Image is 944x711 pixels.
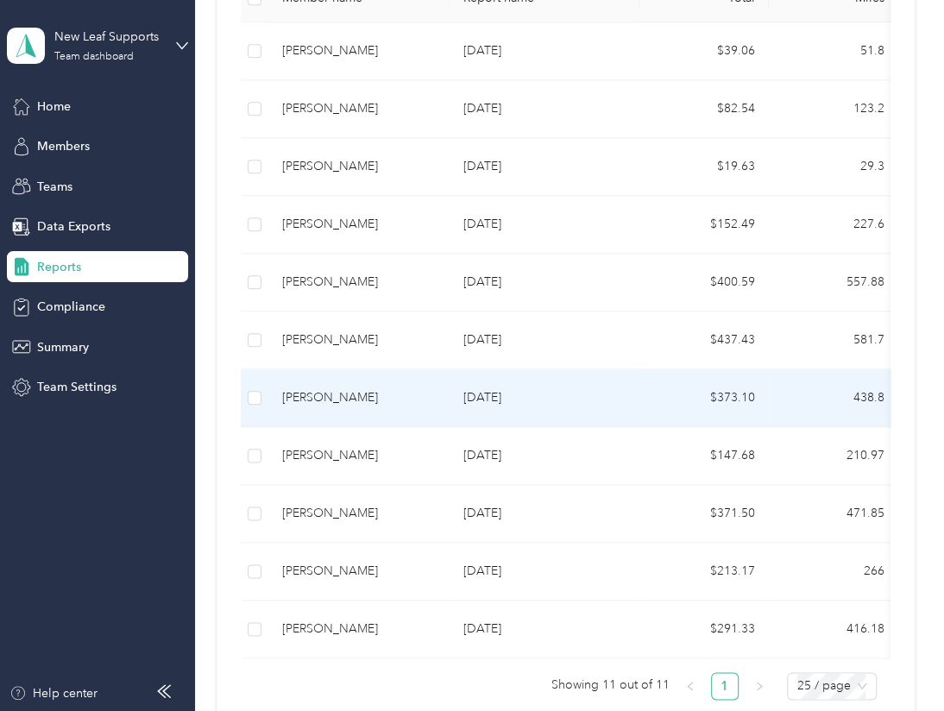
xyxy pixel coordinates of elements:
span: 25 / page [797,673,866,699]
a: 1 [712,673,738,699]
p: [DATE] [463,562,626,581]
button: Help center [9,684,98,702]
span: Summary [37,338,89,356]
div: [PERSON_NAME] [282,388,436,407]
div: New Leaf Supports [54,28,162,46]
td: 471.85 [769,485,898,543]
td: $371.50 [639,485,769,543]
div: [PERSON_NAME] [282,157,436,176]
span: Data Exports [37,217,110,236]
p: [DATE] [463,620,626,639]
td: $437.43 [639,311,769,369]
td: $19.63 [639,138,769,196]
div: [PERSON_NAME] [282,620,436,639]
div: [PERSON_NAME] [282,446,436,465]
td: $291.33 [639,601,769,658]
td: 557.88 [769,254,898,311]
td: $373.10 [639,369,769,427]
td: 266 [769,543,898,601]
span: Showing 11 out of 11 [551,672,670,698]
p: [DATE] [463,41,626,60]
span: right [754,681,765,691]
span: left [685,681,695,691]
p: [DATE] [463,446,626,465]
td: 123.2 [769,80,898,138]
td: 438.8 [769,369,898,427]
span: Members [37,137,90,155]
td: $152.49 [639,196,769,254]
div: [PERSON_NAME] [282,215,436,234]
p: [DATE] [463,504,626,523]
td: 29.3 [769,138,898,196]
span: Teams [37,178,72,196]
p: [DATE] [463,273,626,292]
span: Compliance [37,298,105,316]
li: 1 [711,672,739,700]
td: $213.17 [639,543,769,601]
div: Team dashboard [54,52,134,62]
button: left [677,672,704,700]
li: Next Page [746,672,773,700]
p: [DATE] [463,388,626,407]
p: [DATE] [463,215,626,234]
iframe: Everlance-gr Chat Button Frame [847,614,944,711]
p: [DATE] [463,99,626,118]
span: Reports [37,258,81,276]
div: [PERSON_NAME] [282,562,436,581]
td: $39.06 [639,22,769,80]
div: [PERSON_NAME] [282,41,436,60]
div: [PERSON_NAME] [282,330,436,349]
span: Home [37,98,71,116]
div: [PERSON_NAME] [282,273,436,292]
td: 416.18 [769,601,898,658]
td: 210.97 [769,427,898,485]
div: [PERSON_NAME] [282,504,436,523]
div: [PERSON_NAME] [282,99,436,118]
button: right [746,672,773,700]
td: $147.68 [639,427,769,485]
li: Previous Page [677,672,704,700]
td: 227.6 [769,196,898,254]
td: 581.7 [769,311,898,369]
td: $82.54 [639,80,769,138]
td: $400.59 [639,254,769,311]
span: Team Settings [37,378,116,396]
td: 51.8 [769,22,898,80]
p: [DATE] [463,330,626,349]
p: [DATE] [463,157,626,176]
div: Page Size [787,672,877,700]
